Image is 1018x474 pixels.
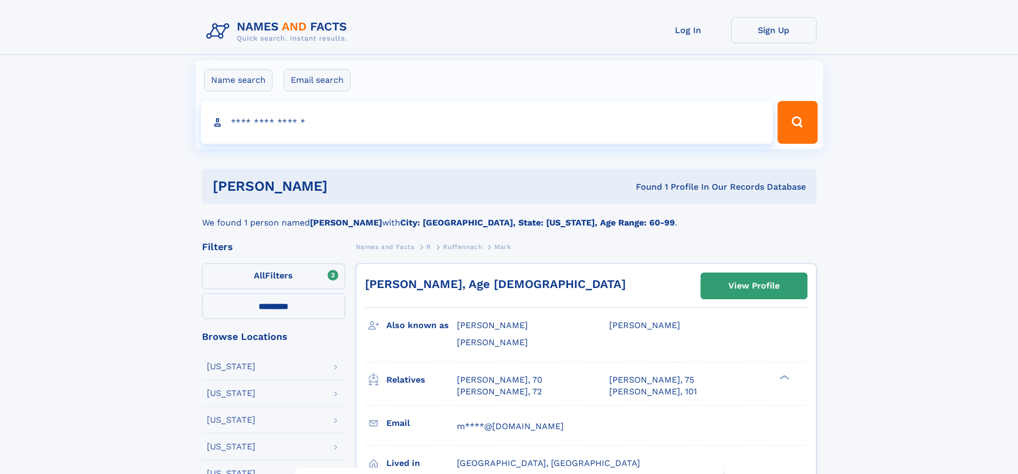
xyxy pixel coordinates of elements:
[443,240,482,253] a: Ruffennach
[310,217,382,228] b: [PERSON_NAME]
[646,17,731,43] a: Log In
[731,17,817,43] a: Sign Up
[609,386,697,398] a: [PERSON_NAME], 101
[284,69,351,91] label: Email search
[386,371,457,389] h3: Relatives
[207,389,255,398] div: [US_STATE]
[201,101,773,144] input: search input
[457,320,528,330] span: [PERSON_NAME]
[777,374,790,380] div: ❯
[778,101,817,144] button: Search Button
[443,243,482,251] span: Ruffennach
[426,240,431,253] a: R
[202,332,345,341] div: Browse Locations
[213,180,482,193] h1: [PERSON_NAME]
[386,454,457,472] h3: Lived in
[701,273,807,299] a: View Profile
[202,242,345,252] div: Filters
[457,337,528,347] span: [PERSON_NAME]
[207,442,255,451] div: [US_STATE]
[365,277,626,291] a: [PERSON_NAME], Age [DEMOGRAPHIC_DATA]
[204,69,273,91] label: Name search
[400,217,675,228] b: City: [GEOGRAPHIC_DATA], State: [US_STATE], Age Range: 60-99
[386,414,457,432] h3: Email
[254,270,265,281] span: All
[356,240,415,253] a: Names and Facts
[457,374,542,386] a: [PERSON_NAME], 70
[457,458,640,468] span: [GEOGRAPHIC_DATA], [GEOGRAPHIC_DATA]
[728,274,780,298] div: View Profile
[202,263,345,289] label: Filters
[609,374,694,386] a: [PERSON_NAME], 75
[207,416,255,424] div: [US_STATE]
[481,181,806,193] div: Found 1 Profile In Our Records Database
[457,386,542,398] a: [PERSON_NAME], 72
[494,243,511,251] span: Mark
[609,320,680,330] span: [PERSON_NAME]
[207,362,255,371] div: [US_STATE]
[386,316,457,335] h3: Also known as
[202,17,356,46] img: Logo Names and Facts
[202,204,817,229] div: We found 1 person named with .
[426,243,431,251] span: R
